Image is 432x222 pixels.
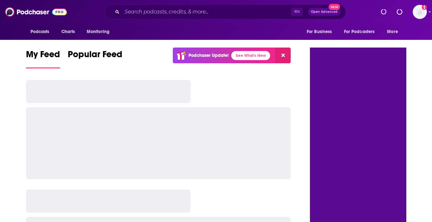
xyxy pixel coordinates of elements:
span: Charts [61,27,75,36]
span: ⌘ K [291,8,303,16]
span: More [387,27,398,36]
img: User Profile [413,5,427,19]
span: For Business [307,27,332,36]
button: open menu [26,26,58,38]
button: open menu [82,26,118,38]
button: Open AdvancedNew [308,8,340,16]
span: Podcasts [31,27,49,36]
span: New [329,4,340,10]
button: open menu [383,26,406,38]
svg: Add a profile image [422,5,427,10]
input: Search podcasts, credits, & more... [122,7,291,17]
a: Charts [57,26,79,38]
span: For Podcasters [344,27,375,36]
span: Logged in as jhutchinson [413,5,427,19]
div: Search podcasts, credits, & more... [104,4,346,19]
button: open menu [340,26,384,38]
img: Podchaser - Follow, Share and Rate Podcasts [5,6,67,18]
span: My Feed [26,49,60,64]
a: See What's New [231,51,270,60]
p: Podchaser Update! [189,53,229,58]
button: open menu [302,26,340,38]
span: Monitoring [87,27,110,36]
a: Popular Feed [68,49,122,68]
button: Show profile menu [413,5,427,19]
span: Popular Feed [68,49,122,64]
span: Open Advanced [311,10,338,13]
a: My Feed [26,49,60,68]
